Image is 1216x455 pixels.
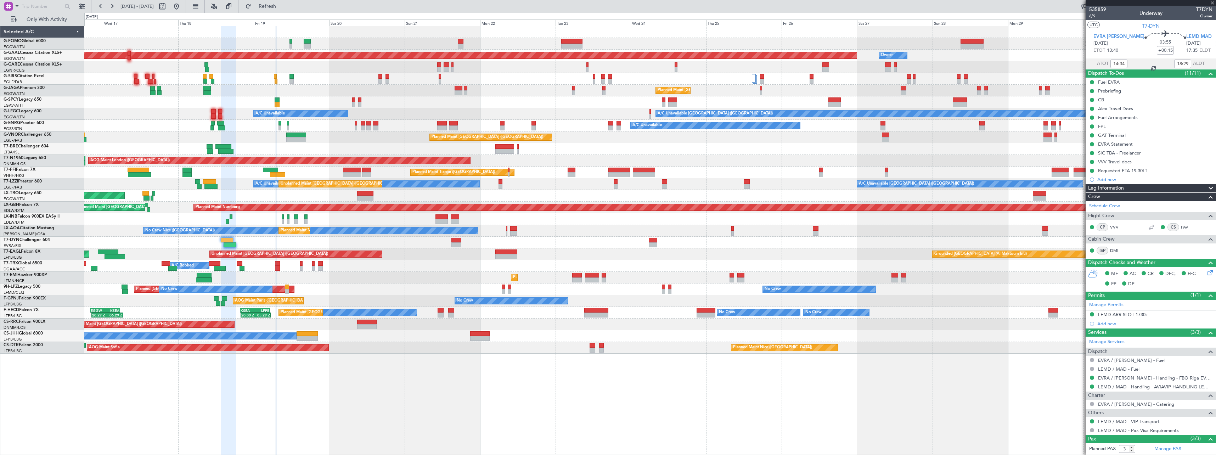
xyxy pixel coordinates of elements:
[4,168,16,172] span: T7-FFI
[145,225,215,236] div: No Crew Nice ([GEOGRAPHIC_DATA])
[4,150,19,155] a: LTBA/ISL
[4,97,19,102] span: G-SPCY
[1083,19,1159,26] div: Tue 30
[4,185,22,190] a: EGLF/FAB
[658,108,773,119] div: A/C Unavailable [GEOGRAPHIC_DATA] ([GEOGRAPHIC_DATA])
[1097,247,1108,254] div: ISP
[1097,223,1108,231] div: CP
[1186,33,1212,40] span: LEMD MAD
[281,225,360,236] div: Planned Maint Nice ([GEOGRAPHIC_DATA])
[256,313,270,317] div: 05:29 Z
[857,19,933,26] div: Sat 27
[457,296,473,306] div: No Crew
[1190,291,1201,299] span: (1/1)
[4,348,22,354] a: LFPB/LBG
[105,308,119,313] div: KSEA
[1098,150,1141,156] div: SIC TBA - Freelancer
[8,14,77,25] button: Only With Activity
[4,296,19,300] span: F-GPNJ
[4,144,18,148] span: T7-BRE
[1098,97,1104,103] div: CB
[4,290,24,295] a: LFMD/CEQ
[1088,292,1105,300] span: Permits
[107,313,122,317] div: 06:29 Z
[1098,88,1121,94] div: Prebriefing
[253,4,282,9] span: Refresh
[1098,375,1212,381] a: EVRA / [PERSON_NAME] - Handling - FBO Riga EVRA / [PERSON_NAME]
[1088,259,1155,267] span: Dispatch Checks and Weather
[1188,270,1196,277] span: FFC
[178,19,254,26] div: Thu 18
[1088,69,1124,78] span: Dispatch To-Dos
[706,19,782,26] div: Thu 25
[1098,159,1132,165] div: VVV Travel docs
[4,191,41,195] a: LX-TROLegacy 650
[120,3,154,10] span: [DATE] - [DATE]
[4,331,19,336] span: CS-JHH
[805,307,822,318] div: No Crew
[4,278,24,283] a: LFMN/NCE
[405,19,480,26] div: Sun 21
[4,114,25,120] a: EGGW/LTN
[513,272,581,283] div: Planned Maint [GEOGRAPHIC_DATA]
[4,144,49,148] a: T7-BREChallenger 604
[281,307,392,318] div: Planned Maint [GEOGRAPHIC_DATA] ([GEOGRAPHIC_DATA])
[4,74,17,78] span: G-SIRS
[4,173,24,178] a: VHHH/HKG
[4,313,22,319] a: LFPB/LBG
[1107,47,1118,54] span: 13:40
[480,19,556,26] div: Mon 22
[1110,247,1126,254] a: DMI
[1111,281,1116,288] span: FP
[1098,366,1139,372] a: LEMD / MAD - Fuel
[4,109,19,113] span: G-LEGC
[1098,384,1212,390] a: LEMD / MAD - Handling - AVIAVIP HANDLING LEMD /MAD
[254,19,329,26] div: Fri 19
[1089,302,1124,309] a: Manage Permits
[329,19,405,26] div: Sat 20
[255,179,371,189] div: A/C Unavailable [GEOGRAPHIC_DATA] ([GEOGRAPHIC_DATA])
[1098,141,1133,147] div: EVRA Statement
[733,342,812,353] div: Planned Maint Nice ([GEOGRAPHIC_DATA])
[4,156,46,160] a: T7-N1960Legacy 650
[22,1,62,12] input: Trip Number
[4,56,25,61] a: EGGW/LTN
[1196,6,1212,13] span: T7DYN
[1139,10,1162,17] div: Underway
[782,19,857,26] div: Fri 26
[1088,193,1100,201] span: Crew
[1142,22,1160,30] span: T7-DYN
[1190,328,1201,336] span: (3/3)
[1128,281,1135,288] span: DP
[4,331,43,336] a: CS-JHHGlobal 6000
[196,202,240,213] div: Planned Maint Nurnberg
[4,226,20,230] span: LX-AOA
[631,19,706,26] div: Wed 24
[4,79,22,85] a: EGLF/FAB
[4,208,24,213] a: EDLW/DTM
[1098,106,1133,112] div: Alex Travel Docs
[4,214,17,219] span: LX-INB
[4,266,25,272] a: DGAA/ACC
[4,51,62,55] a: G-GAALCessna Citation XLS+
[4,179,18,184] span: T7-LZZI
[171,260,194,271] div: A/C Booked
[1089,203,1120,210] a: Schedule Crew
[212,249,328,259] div: Unplanned Maint [GEOGRAPHIC_DATA] ([GEOGRAPHIC_DATA])
[1008,19,1083,26] div: Mon 29
[241,313,255,317] div: 20:00 Z
[4,343,43,347] a: CS-DTRFalcon 2000
[1089,6,1106,13] span: 535859
[4,51,20,55] span: G-GAAL
[79,202,191,213] div: Planned Maint [GEOGRAPHIC_DATA] ([GEOGRAPHIC_DATA])
[4,243,21,248] a: EVRA/RIX
[4,249,21,254] span: T7-EAGL
[1088,348,1108,356] span: Dispatch
[1098,357,1165,363] a: EVRA / [PERSON_NAME] - Fuel
[4,68,25,73] a: EGNR/CEG
[4,220,24,225] a: EDLW/DTM
[1088,235,1115,243] span: Cabin Crew
[1097,321,1212,327] div: Add new
[4,138,22,143] a: EGLF/FAB
[4,44,25,50] a: EGGW/LTN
